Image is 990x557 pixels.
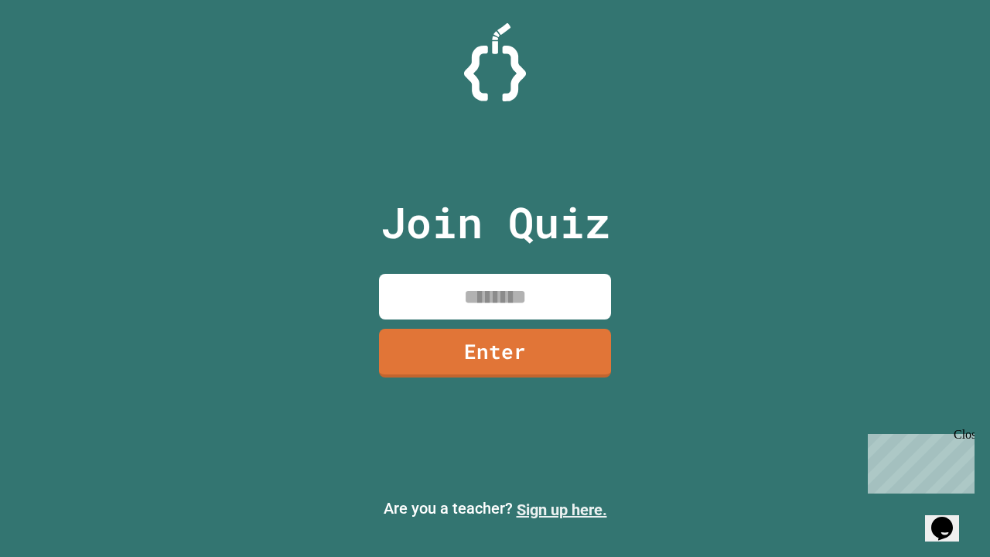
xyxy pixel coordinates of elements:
p: Are you a teacher? [12,497,978,521]
p: Join Quiz [381,190,610,255]
iframe: chat widget [862,428,975,494]
a: Enter [379,329,611,378]
div: Chat with us now!Close [6,6,107,98]
a: Sign up here. [517,501,607,519]
img: Logo.svg [464,23,526,101]
iframe: chat widget [925,495,975,542]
